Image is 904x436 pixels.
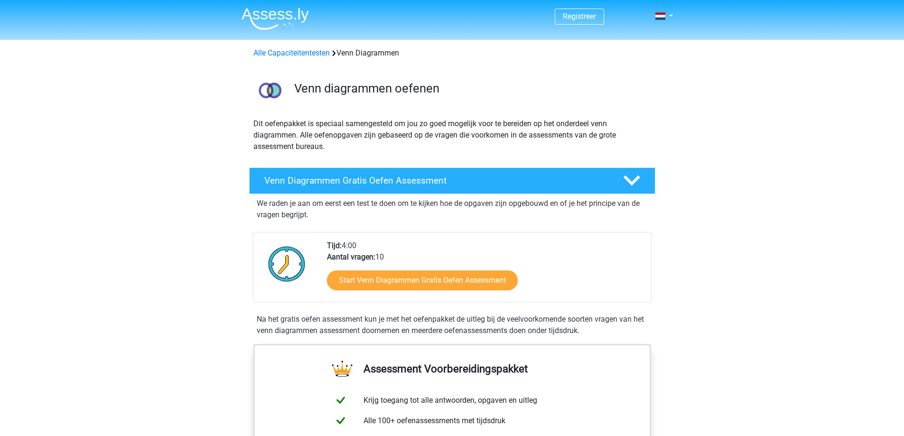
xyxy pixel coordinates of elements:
div: 4:00 10 [320,240,651,302]
p: We raden je aan om eerst een test te doen om te kijken hoe de opgaven zijn opgebouwd en of je het... [257,198,648,221]
img: venn diagrammen [250,70,290,111]
p: Dit oefenpakket is speciaal samengesteld om jou zo goed mogelijk voor te bereiden op het onderdee... [253,118,651,152]
a: Registreer [563,12,596,21]
img: Klok [263,240,311,288]
a: Venn Diagrammen Gratis Oefen Assessment [245,167,659,194]
b: Aantal vragen: [327,252,375,261]
div: Na het gratis oefen assessment kun je met het oefenpakket de uitleg bij de veelvoorkomende soorte... [253,314,652,336]
a: Start Venn Diagrammen Gratis Oefen Assessment [327,270,518,290]
img: Assessly [242,8,309,30]
a: Alle Capaciteitentesten [253,48,330,57]
div: Venn Diagrammen [250,47,655,59]
b: Tijd: [327,241,342,250]
h3: Venn diagrammen oefenen [294,81,648,96]
h4: Venn Diagrammen Gratis Oefen Assessment [264,175,608,186]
